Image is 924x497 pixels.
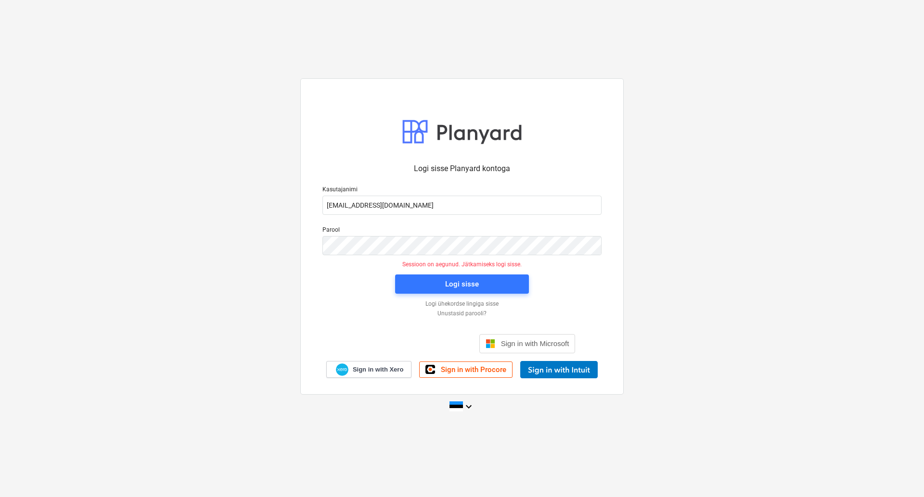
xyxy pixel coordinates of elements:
p: Kasutajanimi [322,186,602,196]
a: Sign in with Xero [326,361,412,378]
p: Sessioon on aegunud. Jätkamiseks logi sisse. [317,261,607,269]
div: Logi sisse [445,278,479,290]
p: Parool [322,226,602,236]
span: Sign in with Procore [441,365,506,374]
i: keyboard_arrow_down [463,401,475,412]
img: Xero logo [336,363,348,376]
span: Sign in with Microsoft [501,339,569,348]
a: Unustasid parooli? [318,310,606,318]
a: Sign in with Procore [419,361,513,378]
div: Logi sisse Google’i kontoga. Avaneb uuel vahelehel [349,333,472,354]
a: Logi ühekordse lingiga sisse [318,300,606,308]
img: Microsoft logo [486,339,495,348]
span: Sign in with Xero [353,365,403,374]
iframe: Sisselogimine Google'i nupu abil [344,333,476,354]
p: Logi sisse Planyard kontoga [322,163,602,174]
button: Logi sisse [395,274,529,294]
input: Kasutajanimi [322,196,602,215]
iframe: Chat Widget [876,451,924,497]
